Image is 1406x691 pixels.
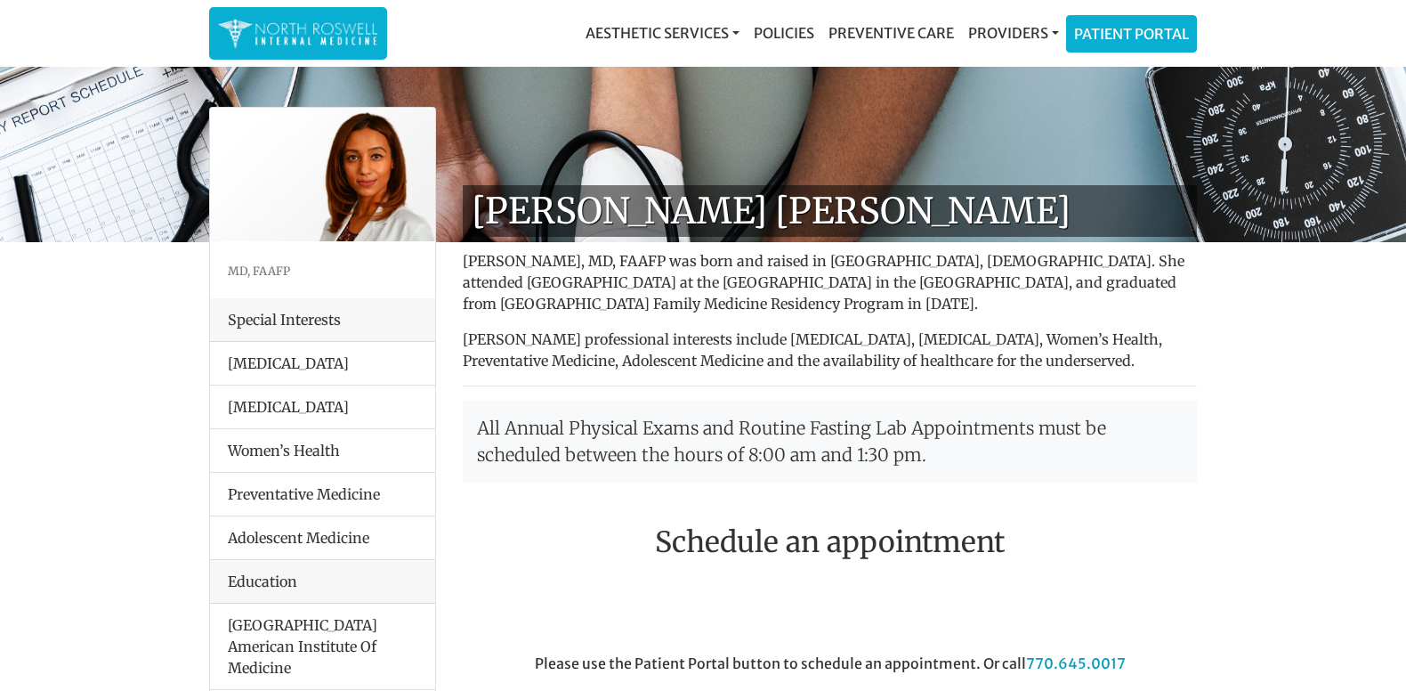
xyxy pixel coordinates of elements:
li: [MEDICAL_DATA] [210,342,435,386]
img: Dr. Farah Mubarak Ali MD, FAAFP [210,108,435,241]
a: 770.645.0017 [1026,654,1126,672]
a: Aesthetic Services [578,15,747,51]
a: Policies [747,15,821,51]
h1: [PERSON_NAME] [PERSON_NAME] [463,185,1197,237]
small: MD, FAAFP [228,264,290,278]
p: All Annual Physical Exams and Routine Fasting Lab Appointments must be scheduled between the hour... [463,401,1197,483]
a: Providers [961,15,1066,51]
a: Preventive Care [821,15,961,51]
div: Education [210,560,435,604]
p: [PERSON_NAME], MD, FAAFP was born and raised in [GEOGRAPHIC_DATA], [DEMOGRAPHIC_DATA]. She attend... [463,250,1197,314]
li: Women’s Health [210,428,435,473]
h2: Schedule an appointment [463,525,1197,559]
li: [MEDICAL_DATA] [210,385,435,429]
p: [PERSON_NAME] professional interests include [MEDICAL_DATA], [MEDICAL_DATA], Women’s Health, Prev... [463,329,1197,371]
img: North Roswell Internal Medicine [218,16,378,51]
li: Preventative Medicine [210,472,435,516]
a: Patient Portal [1067,16,1196,52]
div: Special Interests [210,298,435,342]
li: Adolescent Medicine [210,516,435,560]
li: [GEOGRAPHIC_DATA] American Institute Of Medicine [210,604,435,690]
